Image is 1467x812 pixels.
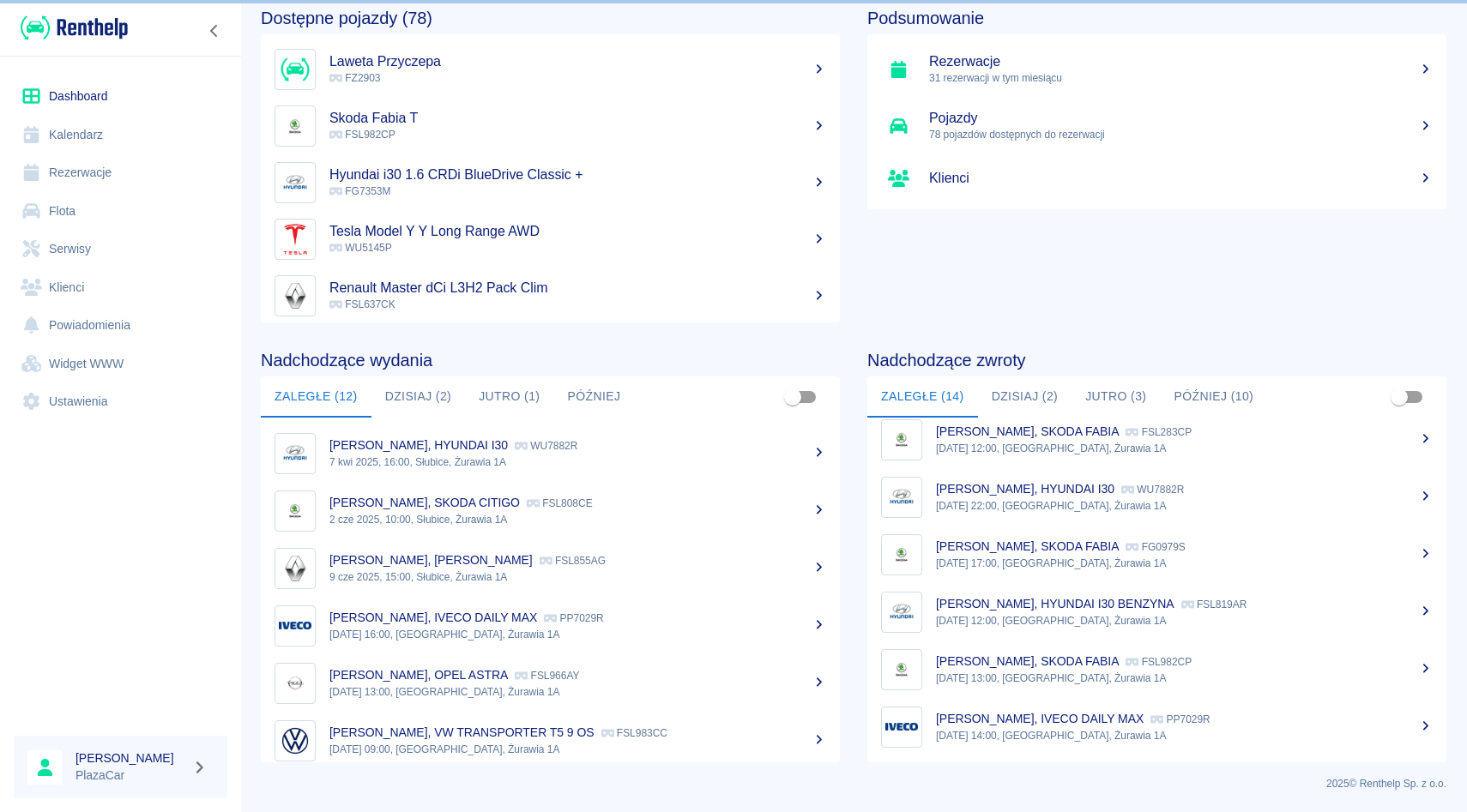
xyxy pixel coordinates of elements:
[929,170,1433,187] h5: Klienci
[936,728,1433,743] p: [DATE] 14:00, [GEOGRAPHIC_DATA], Żurawia 1A
[544,612,603,624] p: PP7029R
[936,424,1119,438] p: [PERSON_NAME], SKODA FABIA
[885,653,918,686] img: Image
[261,350,840,370] h4: Nadchodzące wydania
[261,597,840,654] a: Image[PERSON_NAME], IVECO DAILY MAX PP7029R[DATE] 16:00, [GEOGRAPHIC_DATA], Żurawia 1A
[329,223,826,240] h5: Tesla Model Y Y Long Range AWD
[936,482,1114,496] p: [PERSON_NAME], HYUNDAI I30
[279,437,311,470] img: Image
[1150,713,1210,725] p: PP7029R
[936,441,1433,456] p: [DATE] 12:00, [GEOGRAPHIC_DATA], Żurawia 1A
[329,569,826,585] p: 9 cze 2025, 15:00, Słubice, Żurawia 1A
[279,166,311,199] img: Image
[261,654,840,712] a: Image[PERSON_NAME], OPEL ASTRA FSL966AY[DATE] 13:00, [GEOGRAPHIC_DATA], Żurawia 1A
[867,641,1446,698] a: Image[PERSON_NAME], SKODA FABIA FSL982CP[DATE] 13:00, [GEOGRAPHIC_DATA], Żurawia 1A
[936,498,1433,514] p: [DATE] 22:00, [GEOGRAPHIC_DATA], Żurawia 1A
[867,376,978,418] button: Zaległe (14)
[329,280,826,297] h5: Renault Master dCi L3H2 Pack Clim
[329,512,826,527] p: 2 cze 2025, 10:00, Słubice, Żurawia 1A
[261,41,840,98] a: ImageLaweta Przyczepa FZ2903
[936,712,1144,725] p: [PERSON_NAME], IVECO DAILY MAX
[279,610,311,642] img: Image
[929,70,1433,86] p: 31 rezerwacji w tym miesiącu
[515,670,579,682] p: FSL966AY
[14,345,227,383] a: Widget WWW
[329,454,826,470] p: 7 kwi 2025, 16:00, Słubice, Żurawia 1A
[14,192,227,231] a: Flota
[202,20,227,42] button: Zwiń nawigację
[867,411,1446,468] a: Image[PERSON_NAME], SKODA FABIA FSL283CP[DATE] 12:00, [GEOGRAPHIC_DATA], Żurawia 1A
[1126,656,1192,668] p: FSL982CP
[936,597,1174,611] p: [PERSON_NAME], HYUNDAI I30 BENZYNA
[936,539,1119,553] p: [PERSON_NAME], SKODA FABIA
[279,280,311,312] img: Image
[14,77,227,116] a: Dashboard
[329,496,520,509] p: [PERSON_NAME], SKODA CITIGO
[540,555,606,567] p: FSL855AG
[261,539,840,597] a: Image[PERSON_NAME], [PERSON_NAME] FSL855AG9 cze 2025, 15:00, Słubice, Żurawia 1A
[867,526,1446,583] a: Image[PERSON_NAME], SKODA FABIA FG0979S[DATE] 17:00, [GEOGRAPHIC_DATA], Żurawia 1A
[329,438,508,452] p: [PERSON_NAME], HYUNDAI I30
[885,596,918,629] img: Image
[329,725,595,739] p: [PERSON_NAME], VW TRANSPORTER T5 9 OS
[601,727,667,739] p: FSL983CC
[936,556,1433,571] p: [DATE] 17:00, [GEOGRAPHIC_DATA], Żurawia 1A
[885,711,918,743] img: Image
[885,424,918,456] img: Image
[261,376,371,418] button: Zaległe (12)
[1072,376,1160,418] button: Jutro (3)
[261,482,840,539] a: Image[PERSON_NAME], SKODA CITIGO FSL808CE2 cze 2025, 10:00, Słubice, Żurawia 1A
[329,298,395,310] span: FSL637CK
[261,8,840,28] h4: Dostępne pojazdy (78)
[14,268,227,307] a: Klienci
[329,185,390,197] span: FG7353M
[885,538,918,571] img: Image
[329,242,392,254] span: WU5145P
[1121,484,1184,496] p: WU7882R
[515,440,577,452] p: WU7882R
[329,611,537,624] p: [PERSON_NAME], IVECO DAILY MAX
[21,14,128,42] img: Renthelp logo
[261,776,1446,791] p: 2025 © Renthelp Sp. z o.o.
[329,110,826,127] h5: Skoda Fabia T
[1126,426,1192,438] p: FSL283CP
[465,376,553,418] button: Jutro (1)
[329,742,826,757] p: [DATE] 09:00, [GEOGRAPHIC_DATA], Żurawia 1A
[329,684,826,700] p: [DATE] 13:00, [GEOGRAPHIC_DATA], Żurawia 1A
[776,381,809,413] span: Pokaż przypisane tylko do mnie
[867,154,1446,202] a: Klienci
[14,382,227,421] a: Ustawienia
[1126,541,1185,553] p: FG0979S
[14,230,227,268] a: Serwisy
[261,211,840,268] a: ImageTesla Model Y Y Long Range AWD WU5145P
[261,424,840,482] a: Image[PERSON_NAME], HYUNDAI I30 WU7882R7 kwi 2025, 16:00, Słubice, Żurawia 1A
[929,53,1433,70] h5: Rezerwacje
[279,53,311,86] img: Image
[527,497,593,509] p: FSL808CE
[279,495,311,527] img: Image
[929,127,1433,142] p: 78 pojazdów dostępnych do rezerwacji
[329,72,380,84] span: FZ2903
[75,767,185,785] p: PlazaCar
[867,98,1446,154] a: Pojazdy78 pojazdów dostępnych do rezerwacji
[261,268,840,324] a: ImageRenault Master dCi L3H2 Pack Clim FSL637CK
[867,583,1446,641] a: Image[PERSON_NAME], HYUNDAI I30 BENZYNA FSL819AR[DATE] 12:00, [GEOGRAPHIC_DATA], Żurawia 1A
[14,116,227,154] a: Kalendarz
[371,376,466,418] button: Dzisiaj (2)
[14,153,227,192] a: Rezerwacje
[329,553,533,567] p: [PERSON_NAME], [PERSON_NAME]
[279,667,311,700] img: Image
[1160,376,1267,418] button: Później (10)
[1383,381,1416,413] span: Pokaż przypisane tylko do mnie
[929,110,1433,127] h5: Pojazdy
[936,671,1433,686] p: [DATE] 13:00, [GEOGRAPHIC_DATA], Żurawia 1A
[329,627,826,642] p: [DATE] 16:00, [GEOGRAPHIC_DATA], Żurawia 1A
[14,14,128,42] a: Renthelp logo
[261,154,840,211] a: ImageHyundai i30 1.6 CRDi BlueDrive Classic + FG7353M
[14,306,227,345] a: Powiadomienia
[329,668,508,682] p: [PERSON_NAME], OPEL ASTRA
[329,53,826,70] h5: Laweta Przyczepa
[978,376,1072,418] button: Dzisiaj (2)
[885,481,918,514] img: Image
[329,166,826,183] h5: Hyundai i30 1.6 CRDi BlueDrive Classic +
